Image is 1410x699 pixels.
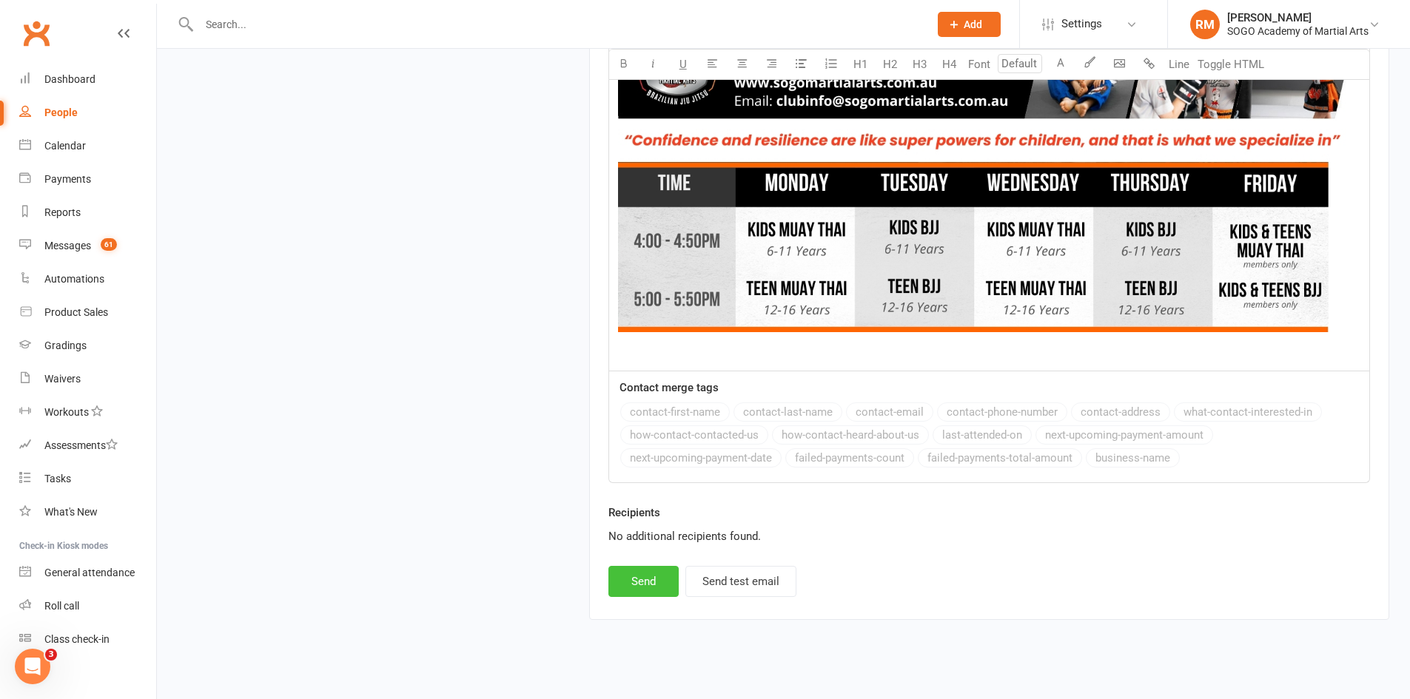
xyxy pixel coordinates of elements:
a: Calendar [19,129,156,163]
a: Class kiosk mode [19,623,156,656]
label: Contact merge tags [620,379,719,396]
button: Font [964,50,994,79]
div: Automations [44,273,104,285]
div: Class check-in [44,633,110,645]
a: Roll call [19,590,156,623]
div: Roll call [44,600,79,612]
div: Gradings [44,340,87,351]
span: 3 [45,649,57,661]
button: A [1046,50,1075,79]
a: Tasks [19,462,156,496]
input: Search... [195,14,919,35]
button: Send [608,566,679,597]
div: Messages [44,240,91,251]
button: H2 [876,50,905,79]
div: No additional recipients found. [608,527,1370,545]
button: Line [1164,50,1194,79]
div: Waivers [44,373,81,385]
a: Gradings [19,329,156,362]
span: Settings [1061,7,1102,41]
button: H3 [905,50,935,79]
a: Assessments [19,429,156,462]
div: Payments [44,173,91,185]
div: Dashboard [44,73,95,85]
a: Clubworx [18,15,55,52]
button: Send test email [685,566,796,597]
a: What's New [19,496,156,529]
div: Assessments [44,439,118,451]
a: General attendance kiosk mode [19,556,156,590]
div: Tasks [44,473,71,484]
a: Payments [19,163,156,196]
div: SOGO Academy of Martial Arts [1227,24,1369,38]
a: Dashboard [19,63,156,96]
label: Recipients [608,504,660,521]
div: Reports [44,206,81,218]
div: General attendance [44,567,135,578]
span: U [679,58,687,71]
input: Default [998,54,1042,73]
div: Workouts [44,406,89,418]
button: U [668,50,698,79]
div: Calendar [44,140,86,152]
span: Add [964,18,982,30]
span: 61 [101,238,117,251]
button: Add [938,12,1001,37]
a: Product Sales [19,296,156,329]
button: Toggle HTML [1194,50,1268,79]
a: Reports [19,196,156,229]
a: Waivers [19,362,156,396]
div: What's New [44,506,98,518]
button: H4 [935,50,964,79]
img: 1cf44e03-0e67-4235-b6bc-80720ebedc6a.jpg [618,9,1360,332]
div: People [44,107,78,118]
div: RM [1190,10,1220,39]
a: People [19,96,156,129]
button: H1 [846,50,876,79]
a: Messages 61 [19,229,156,263]
div: [PERSON_NAME] [1227,11,1369,24]
div: Product Sales [44,306,108,318]
a: Automations [19,263,156,296]
iframe: Intercom live chat [15,649,50,684]
a: Workouts [19,396,156,429]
